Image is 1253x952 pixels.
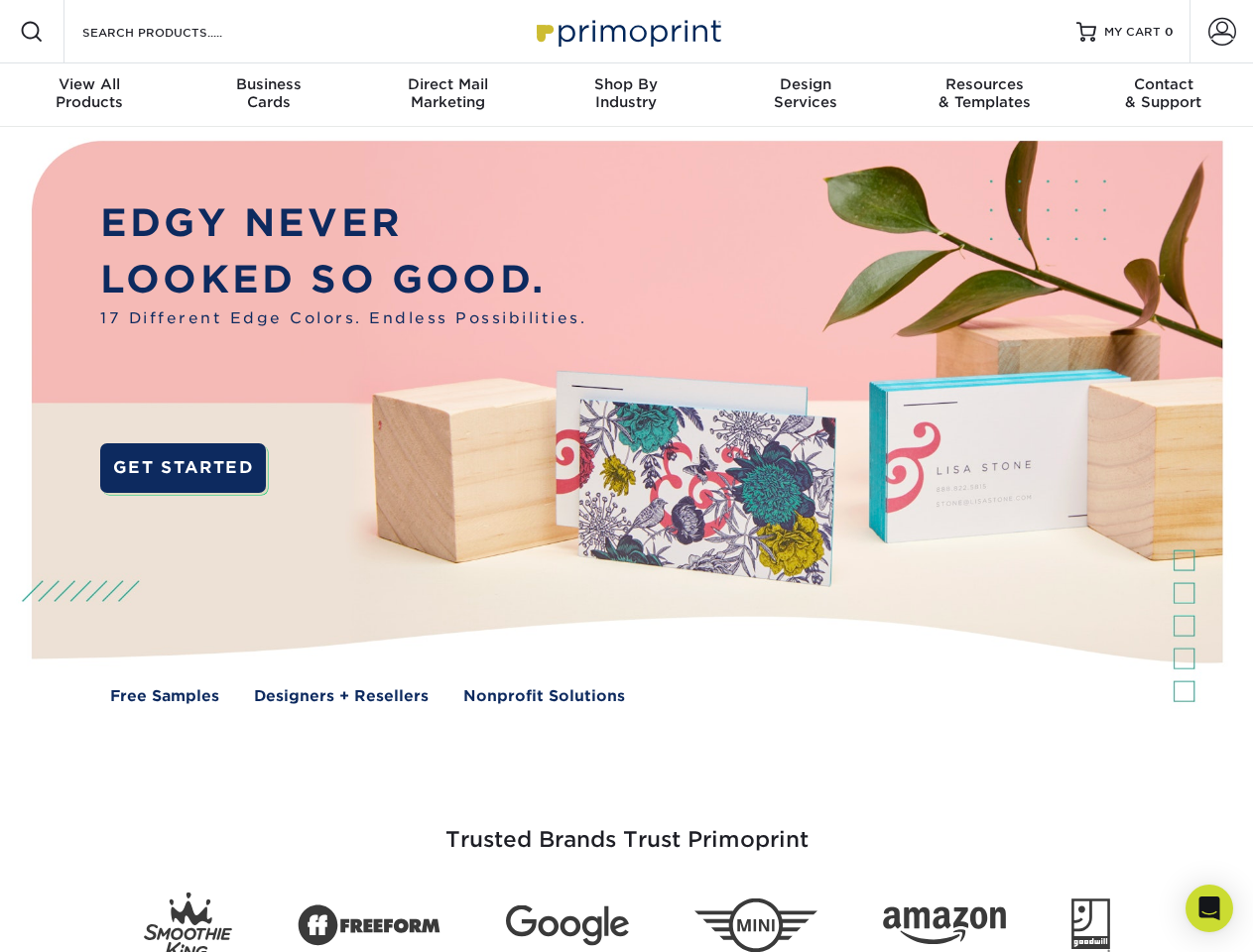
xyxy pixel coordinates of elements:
span: Shop By [537,75,715,93]
span: Resources [895,75,1073,93]
div: Marketing [358,75,537,111]
img: Primoprint [528,10,726,53]
span: Contact [1074,75,1253,93]
input: SEARCH PRODUCTS..... [80,20,274,44]
iframe: Google Customer Reviews [5,892,169,945]
div: & Support [1074,75,1253,111]
a: Nonprofit Solutions [463,685,625,708]
div: Open Intercom Messenger [1186,885,1233,932]
div: Services [716,75,895,111]
a: DesignServices [716,63,895,127]
p: EDGY NEVER [100,195,586,252]
span: MY CART [1104,24,1161,41]
a: BusinessCards [179,63,357,127]
a: Free Samples [110,685,219,708]
a: GET STARTED [100,443,266,493]
div: & Templates [895,75,1073,111]
img: Goodwill [1071,898,1110,952]
span: Direct Mail [358,75,537,93]
a: Shop ByIndustry [537,63,715,127]
span: 17 Different Edge Colors. Endless Possibilities. [100,307,586,330]
h3: Trusted Brands Trust Primoprint [47,779,1207,877]
div: Industry [537,75,715,111]
span: 0 [1165,25,1174,39]
p: LOOKED SO GOOD. [100,252,586,308]
img: Google [506,905,629,946]
img: Amazon [883,907,1006,945]
a: Designers + Resellers [254,685,429,708]
span: Design [716,75,895,93]
span: Business [179,75,357,93]
a: Contact& Support [1074,63,1253,127]
a: Resources& Templates [895,63,1073,127]
div: Cards [179,75,357,111]
a: Direct MailMarketing [358,63,537,127]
